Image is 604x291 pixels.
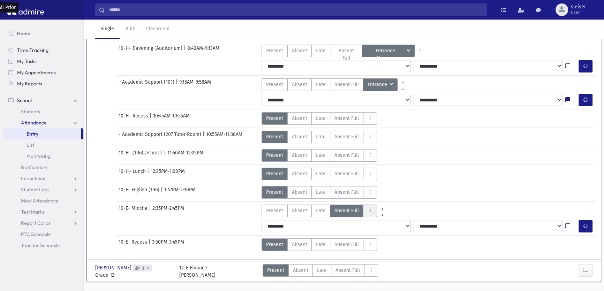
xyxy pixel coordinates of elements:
[335,267,360,274] span: Absent Full
[377,205,388,210] a: All Prior
[119,238,149,251] span: 10-E- Recess
[334,152,359,159] span: Absent Full
[266,152,283,159] span: Present
[334,241,359,248] span: Absent Full
[17,47,48,53] span: Time Tracking
[292,170,307,177] span: Absent
[317,267,327,274] span: Late
[149,238,152,251] span: |
[334,133,359,140] span: Absent Full
[21,198,59,204] span: Meal Attendance
[262,168,377,180] div: AttTypes
[3,128,81,139] a: Entry
[167,149,203,162] span: 11:40AM-12:25PM
[266,241,283,248] span: Present
[21,108,40,115] span: Students
[21,209,45,215] span: Test Marks
[203,131,206,143] span: |
[3,184,83,195] a: Student Logs
[334,47,358,62] span: Absent Full
[571,10,586,15] span: User
[179,264,216,279] div: 12-E Finance [PERSON_NAME]
[262,149,377,162] div: AttTypes
[95,264,133,271] span: [PERSON_NAME]
[266,47,283,54] span: Present
[95,20,120,39] a: Single
[27,131,38,137] span: Entry
[292,81,307,88] span: Absent
[105,3,486,16] input: Search
[17,69,56,76] span: My Appointments
[316,115,326,122] span: Late
[266,170,283,177] span: Present
[184,45,187,57] span: |
[262,112,377,125] div: AttTypes
[164,149,167,162] span: |
[3,173,83,184] a: Infractions
[152,205,184,217] span: 2:35PM-2:45PM
[292,241,307,248] span: Absent
[141,266,146,270] span: 2
[368,81,388,89] span: Entrance
[3,162,83,173] a: Notifications
[334,189,359,196] span: Absent Full
[119,168,147,180] span: 10-H- Lunch
[316,170,326,177] span: Late
[6,3,46,17] img: AdmirePro
[3,206,83,217] a: Test Marks
[262,131,377,143] div: AttTypes
[3,117,83,128] a: Attendance
[21,175,45,182] span: Infractions
[316,189,326,196] span: Late
[147,168,151,180] span: |
[161,186,164,199] span: |
[21,186,50,193] span: Student Logs
[17,97,32,104] span: School
[119,78,176,91] span: - Academic Support (101)
[3,139,83,151] a: List
[316,47,326,54] span: Late
[17,30,30,37] span: Home
[262,205,388,217] div: AttTypes
[119,45,184,57] span: 10-H- Davening (Auditorium)
[3,240,83,251] a: Teacher Schedule
[27,142,34,148] span: List
[334,115,359,122] span: Absent Full
[119,112,150,125] span: 10-H- Recess
[571,4,586,10] span: sleiser
[119,131,203,143] span: - Academic Support (207 Tutor Room)
[334,170,359,177] span: Absent Full
[21,242,60,248] span: Teacher Schedule
[292,47,307,54] span: Absent
[262,186,377,199] div: AttTypes
[151,168,185,180] span: 12:25PM-1:00PM
[3,106,83,117] a: Students
[367,47,405,55] span: Entrance Absence
[316,152,326,159] span: Late
[292,189,307,196] span: Absent
[334,81,359,88] span: Absent Full
[164,186,196,199] span: 1:47PM-2:30PM
[316,241,326,248] span: Late
[266,81,283,88] span: Present
[141,20,175,39] a: Classroom
[21,120,47,126] span: Attendance
[149,205,152,217] span: |
[316,207,326,214] span: Late
[176,78,179,91] span: |
[3,78,83,89] a: My Reports
[266,207,283,214] span: Present
[21,220,51,226] span: Report Cards
[316,81,326,88] span: Late
[263,264,378,279] div: AttTypes
[266,133,283,140] span: Present
[119,186,161,199] span: 10-E- English (106)
[316,133,326,140] span: Late
[266,189,283,196] span: Present
[3,95,83,106] a: School
[262,238,377,251] div: AttTypes
[262,45,425,57] div: AttTypes
[3,229,83,240] a: PTC Schedule
[266,115,283,122] span: Present
[3,45,83,56] a: Time Tracking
